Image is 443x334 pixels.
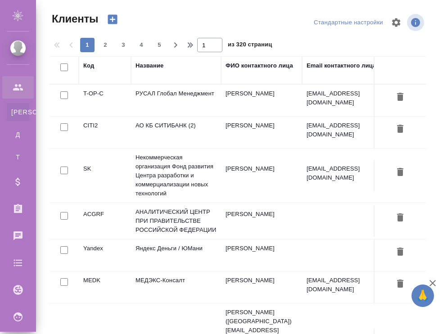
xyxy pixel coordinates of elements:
a: Д [7,126,29,144]
td: MEDK [79,271,131,303]
td: [PERSON_NAME] [221,239,302,271]
button: 🙏 [411,284,434,307]
td: [PERSON_NAME] [221,85,302,116]
button: Удалить [393,276,408,293]
div: ФИО контактного лица [226,61,293,70]
div: Название [136,61,163,70]
span: 🙏 [415,286,430,305]
td: [PERSON_NAME] [221,160,302,191]
span: [PERSON_NAME] [11,108,25,117]
button: Удалить [393,121,408,138]
button: Удалить [393,89,408,106]
p: [EMAIL_ADDRESS][DOMAIN_NAME] [307,164,388,182]
div: Код [83,61,94,70]
span: Посмотреть информацию [407,14,426,31]
div: Email контактного лица [307,61,376,70]
button: Удалить [393,210,408,226]
td: CITI2 [79,117,131,148]
div: split button [312,16,385,30]
button: Создать [102,12,123,27]
td: Яндекс Деньги / ЮМани [131,239,221,271]
span: из 320 страниц [228,39,272,52]
td: T-OP-C [79,85,131,116]
td: АО КБ СИТИБАНК (2) [131,117,221,148]
p: [EMAIL_ADDRESS][DOMAIN_NAME] [307,121,388,139]
td: SK [79,160,131,191]
button: Удалить [393,244,408,261]
button: 2 [98,38,113,52]
span: 2 [98,41,113,50]
td: Yandex [79,239,131,271]
td: [PERSON_NAME] [221,117,302,148]
p: [EMAIL_ADDRESS][DOMAIN_NAME] [307,276,388,294]
button: 3 [116,38,131,52]
td: [PERSON_NAME] [221,271,302,303]
button: 5 [152,38,167,52]
span: 3 [116,41,131,50]
p: [EMAIL_ADDRESS][DOMAIN_NAME] [307,89,388,107]
button: 4 [134,38,149,52]
a: Т [7,148,29,166]
td: РУСАЛ Глобал Менеджмент [131,85,221,116]
a: [PERSON_NAME] [7,103,29,121]
td: МЕДЭКС-Консалт [131,271,221,303]
span: Клиенты [50,12,98,26]
span: 4 [134,41,149,50]
span: Настроить таблицу [385,12,407,33]
span: Т [11,153,25,162]
td: [PERSON_NAME] [221,205,302,237]
span: Д [11,130,25,139]
td: АНАЛИТИЧЕСКИЙ ЦЕНТР ПРИ ПРАВИТЕЛЬСТВЕ РОССИЙСКОЙ ФЕДЕРАЦИИ [131,203,221,239]
span: 5 [152,41,167,50]
td: Некоммерческая организация Фонд развития Центра разработки и коммерциализации новых технологий [131,149,221,203]
td: ACGRF [79,205,131,237]
button: Удалить [393,164,408,181]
